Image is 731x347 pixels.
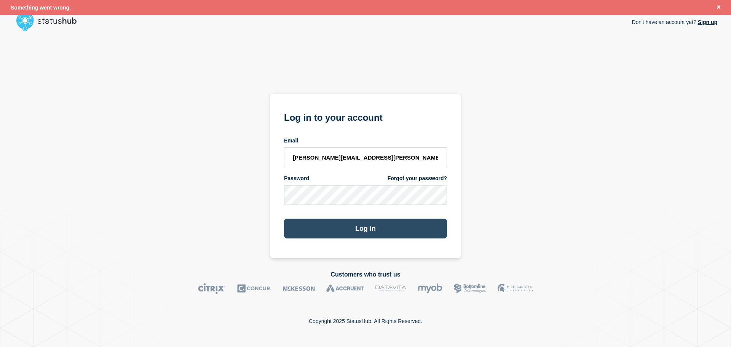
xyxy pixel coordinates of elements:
[284,175,309,182] span: Password
[632,13,717,31] p: Don't have an account yet?
[714,3,723,12] button: Close banner
[284,147,447,167] input: email input
[284,137,298,144] span: Email
[284,219,447,238] button: Log in
[498,283,533,294] img: MSU logo
[696,19,717,25] a: Sign up
[198,283,226,294] img: Citrix logo
[14,9,86,34] img: StatusHub logo
[388,175,447,182] a: Forgot your password?
[454,283,486,294] img: Bottomline logo
[237,283,271,294] img: Concur logo
[14,271,717,278] h2: Customers who trust us
[418,283,442,294] img: myob logo
[309,318,422,324] p: Copyright 2025 StatusHub. All Rights Reserved.
[283,283,315,294] img: McKesson logo
[284,110,447,124] h1: Log in to your account
[284,185,447,205] input: password input
[326,283,364,294] img: Accruent logo
[375,283,406,294] img: DataVita logo
[11,5,71,11] span: Something went wrong.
